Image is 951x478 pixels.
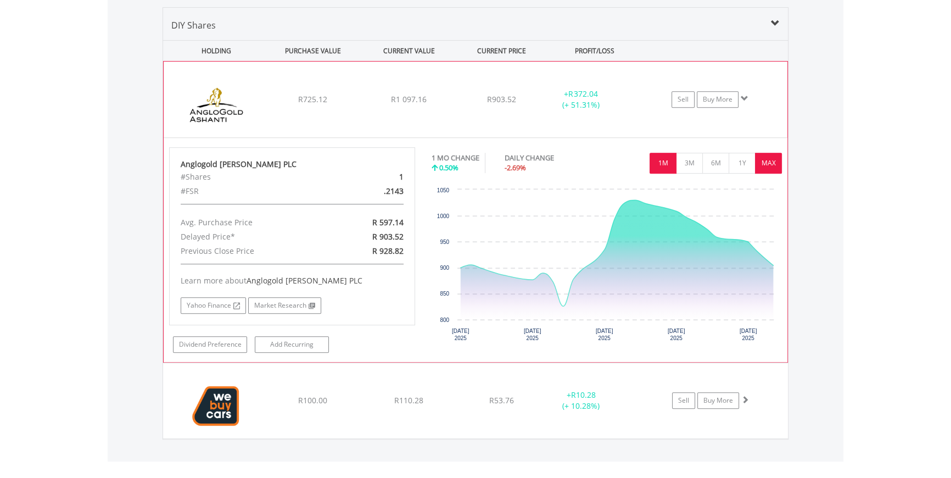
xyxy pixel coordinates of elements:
[171,19,216,31] span: DIY Shares
[547,41,641,61] div: PROFIT/LOSS
[487,94,516,104] span: R903.52
[650,153,676,174] button: 1M
[181,275,404,286] div: Learn more about
[440,239,449,245] text: 950
[540,390,623,412] div: + (+ 10.28%)
[391,94,427,104] span: R1 097.16
[437,213,449,219] text: 1000
[298,395,327,405] span: R100.00
[255,336,329,353] a: Add Recurring
[394,395,423,405] span: R110.28
[372,217,403,227] span: R 597.14
[432,184,782,349] div: Chart. Highcharts interactive chart.
[440,317,449,323] text: 800
[523,328,541,341] text: [DATE] 2025
[568,88,597,99] span: R372.04
[672,91,695,108] a: Sell
[332,170,411,184] div: 1
[172,244,332,258] div: Previous Close Price
[169,377,263,436] img: EQU.ZA.WBC.png
[298,94,327,104] span: R725.12
[247,275,362,286] span: Anglogold [PERSON_NAME] PLC
[169,75,264,135] img: EQU.ZA.ANG.png
[332,184,411,198] div: .2143
[362,41,456,61] div: CURRENT VALUE
[164,41,264,61] div: HOLDING
[172,230,332,244] div: Delayed Price*
[489,395,514,405] span: R53.76
[372,231,403,242] span: R 903.52
[702,153,729,174] button: 6M
[440,265,449,271] text: 900
[505,153,592,163] div: DAILY CHANGE
[432,184,782,349] svg: Interactive chart
[248,297,321,314] a: Market Research
[432,153,479,163] div: 1 MO CHANGE
[451,328,469,341] text: [DATE] 2025
[437,187,449,193] text: 1050
[372,246,403,256] span: R 928.82
[266,41,360,61] div: PURCHASE VALUE
[571,390,596,400] span: R10.28
[440,291,449,297] text: 850
[595,328,613,341] text: [DATE] 2025
[540,88,622,110] div: + (+ 51.31%)
[676,153,703,174] button: 3M
[439,163,458,173] span: 0.50%
[505,163,526,173] span: -2.69%
[181,297,246,314] a: Yahoo Finance
[173,336,247,353] a: Dividend Preference
[172,170,332,184] div: #Shares
[697,91,739,108] a: Buy More
[755,153,782,174] button: MAX
[672,392,695,409] a: Sell
[739,328,757,341] text: [DATE] 2025
[667,328,685,341] text: [DATE] 2025
[697,392,739,409] a: Buy More
[181,159,404,170] div: Anglogold [PERSON_NAME] PLC
[172,215,332,230] div: Avg. Purchase Price
[458,41,545,61] div: CURRENT PRICE
[172,184,332,198] div: #FSR
[729,153,756,174] button: 1Y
